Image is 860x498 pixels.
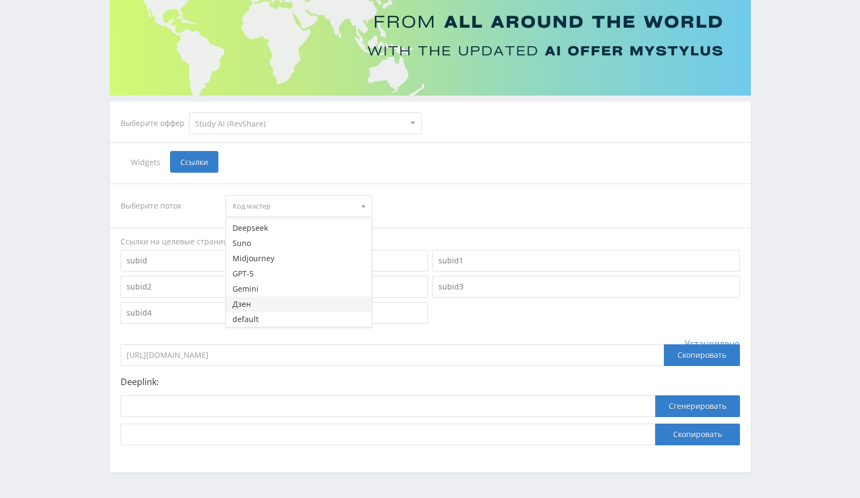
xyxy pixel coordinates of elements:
input: subid [121,250,428,272]
div: Выберите оффер [121,119,189,128]
button: Deepseek [226,220,372,236]
input: subid2 [121,276,428,298]
input: subid1 [432,250,740,272]
button: default [226,312,372,327]
input: subid4 [121,302,428,324]
button: Gemini [226,281,372,297]
span: Widgets [121,151,170,173]
button: Скопировать [655,424,740,445]
span: Установлено [685,339,740,349]
span: Код мастер [233,196,355,216]
div: Ссылки на целевые страницы оффера. [121,236,740,247]
span: Ссылки [170,151,218,173]
button: GPT-5 [226,266,372,281]
input: subid3 [432,276,740,298]
div: Скопировать [664,344,740,366]
button: Сгенерировать [655,395,740,417]
button: Дзен [226,297,372,312]
button: Midjourney [226,251,372,266]
button: Suno [226,236,372,251]
div: Выберите поток [121,195,215,217]
p: Deeplink: [121,377,740,387]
